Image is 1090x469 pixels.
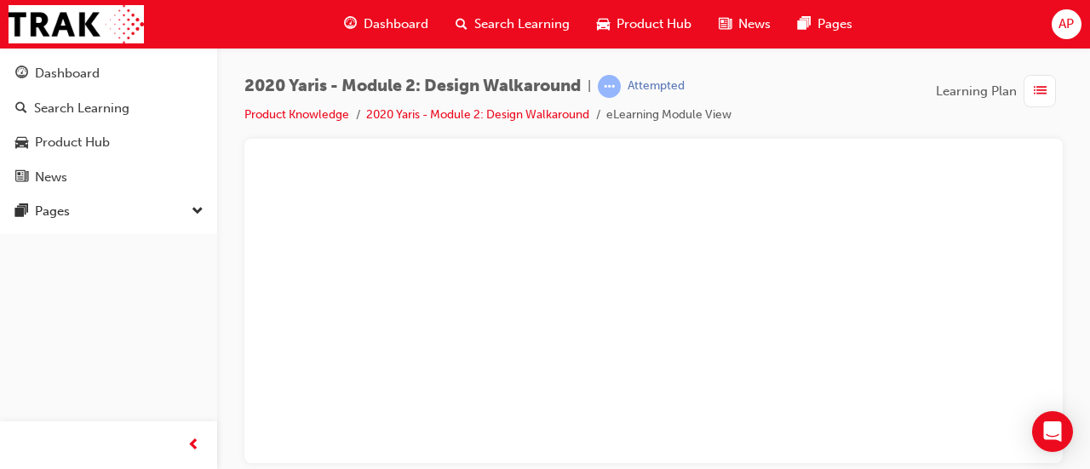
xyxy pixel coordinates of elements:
a: Search Learning [7,93,210,124]
div: Open Intercom Messenger [1032,411,1073,452]
img: Trak [9,5,144,43]
span: AP [1058,14,1074,34]
a: pages-iconPages [784,7,866,42]
a: News [7,162,210,193]
span: pages-icon [15,204,28,220]
a: 2020 Yaris - Module 2: Design Walkaround [366,107,589,122]
button: AP [1052,9,1081,39]
span: News [738,14,771,34]
span: search-icon [15,101,27,117]
a: Product Hub [7,127,210,158]
a: Product Knowledge [244,107,349,122]
span: news-icon [719,14,731,35]
span: car-icon [15,135,28,151]
span: Dashboard [364,14,428,34]
span: guage-icon [15,66,28,82]
button: Pages [7,196,210,227]
span: list-icon [1034,81,1047,102]
span: Product Hub [617,14,691,34]
span: | [588,77,591,96]
span: prev-icon [187,435,200,456]
span: news-icon [15,170,28,186]
span: guage-icon [344,14,357,35]
li: eLearning Module View [606,106,731,125]
a: guage-iconDashboard [330,7,442,42]
span: pages-icon [798,14,811,35]
span: learningRecordVerb_ATTEMPT-icon [598,75,621,98]
div: Attempted [628,78,685,94]
span: down-icon [192,201,204,223]
span: car-icon [597,14,610,35]
span: Search Learning [474,14,570,34]
span: Learning Plan [936,82,1017,101]
div: Pages [35,202,70,221]
a: Dashboard [7,58,210,89]
div: Search Learning [34,99,129,118]
a: search-iconSearch Learning [442,7,583,42]
button: DashboardSearch LearningProduct HubNews [7,54,210,196]
div: News [35,168,67,187]
a: news-iconNews [705,7,784,42]
a: car-iconProduct Hub [583,7,705,42]
span: Pages [817,14,852,34]
button: Learning Plan [936,75,1063,107]
span: 2020 Yaris - Module 2: Design Walkaround [244,77,581,96]
span: search-icon [456,14,468,35]
div: Product Hub [35,133,110,152]
div: Dashboard [35,64,100,83]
